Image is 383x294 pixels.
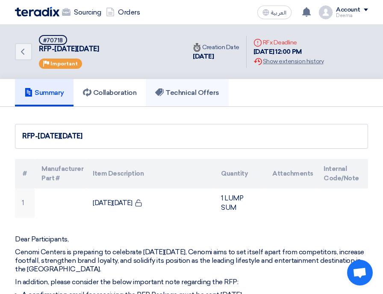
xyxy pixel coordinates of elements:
p: In addition, please consider the below important note regarding the RFP: [15,278,368,286]
a: Technical Offers [146,79,228,106]
a: Open chat [347,260,373,285]
a: Sourcing [59,3,103,22]
th: Item Description [86,159,214,188]
div: [DATE] 12:00 PM [253,47,324,57]
h5: RFP-Saudi National Day 2025 [39,35,176,54]
td: [DATE][DATE] [86,188,214,218]
td: 1 LUMP SUM [214,188,265,218]
p: Dear Participants, [15,235,368,244]
th: Attachments [265,159,317,188]
a: Summary [15,79,74,106]
h5: Technical Offers [155,88,219,97]
h5: Collaboration [83,88,137,97]
div: Account [336,6,360,14]
div: Creation Date [193,43,239,52]
td: 1 [15,188,35,218]
div: Deema [336,13,368,18]
h5: Summary [24,88,64,97]
th: Internal Code/Note [317,159,368,188]
span: RFP-[DATE][DATE] [39,45,176,54]
div: #70718 [43,38,63,43]
p: Cenomi Centers is preparing to celebrate [DATE][DATE], Cenomi aims to set itself apart from compe... [15,248,368,273]
div: [DATE] [193,52,239,62]
a: Collaboration [74,79,146,106]
a: Orders [103,3,142,22]
span: العربية [271,10,286,16]
div: Show extension history [253,57,324,66]
button: العربية [257,6,292,19]
th: Quantity [214,159,265,188]
th: # [15,159,35,188]
div: RFx Deadline [253,38,324,47]
img: profile_test.png [319,6,333,19]
div: RFP-[DATE][DATE] [22,131,361,141]
img: Teradix logo [15,7,59,17]
th: Manufacturer Part # [35,159,86,188]
span: Important [50,61,78,67]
